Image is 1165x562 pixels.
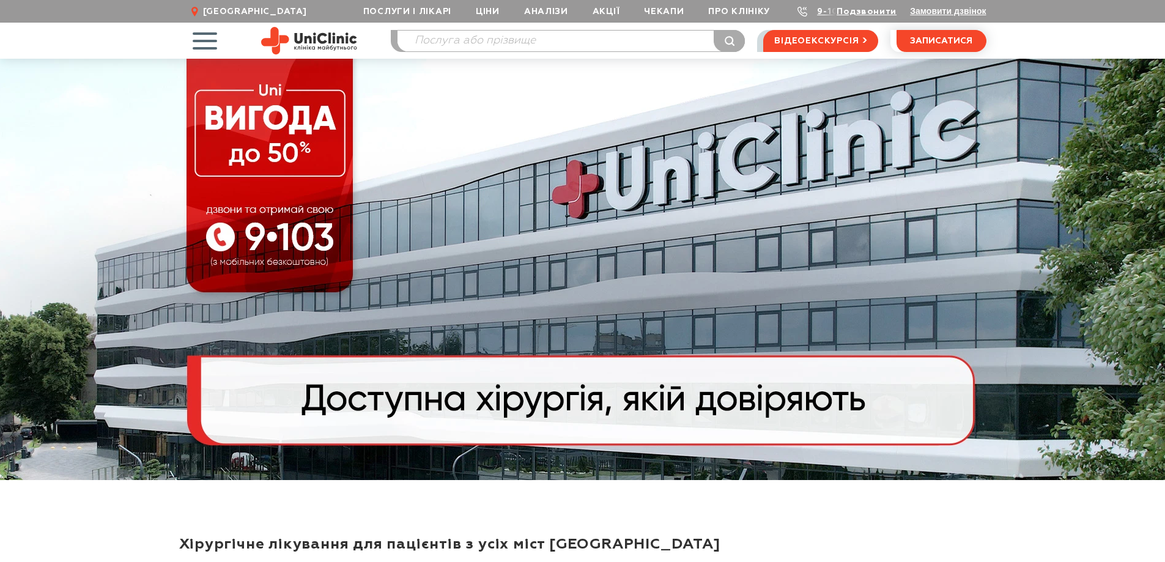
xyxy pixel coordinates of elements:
span: записатися [910,37,972,45]
a: 9-103 [817,7,844,16]
span: відеоекскурсія [774,31,859,51]
a: Подзвонити [837,7,897,16]
img: Uniclinic [261,27,357,54]
h1: Хірургічне лікування для пацієнтів з усіх міст [GEOGRAPHIC_DATA] [179,535,986,553]
input: Послуга або прізвище [398,31,745,51]
button: записатися [897,30,986,52]
span: [GEOGRAPHIC_DATA] [203,6,307,17]
a: відеоекскурсія [763,30,878,52]
button: Замовити дзвінок [910,6,986,16]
